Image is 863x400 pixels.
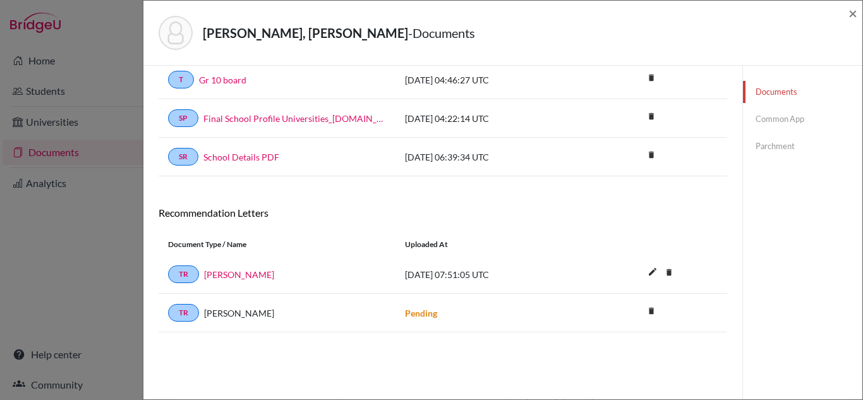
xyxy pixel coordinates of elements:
a: SP [168,109,198,127]
a: delete [660,265,679,282]
span: [PERSON_NAME] [204,306,274,320]
a: delete [642,147,661,164]
a: delete [642,70,661,87]
a: School Details PDF [203,150,279,164]
button: edit [642,264,663,282]
a: delete [642,109,661,126]
button: Close [848,6,857,21]
i: delete [642,301,661,320]
i: edit [643,262,663,282]
a: Final School Profile Universities_[DOMAIN_NAME]_wide [203,112,386,125]
a: [PERSON_NAME] [204,268,274,281]
a: TR [168,265,199,283]
i: delete [642,68,661,87]
div: [DATE] 04:46:27 UTC [395,73,585,87]
span: [DATE] 07:51:05 UTC [405,269,489,280]
span: - Documents [408,25,475,40]
strong: Pending [405,308,437,318]
a: Common App [743,108,862,130]
a: Documents [743,81,862,103]
div: [DATE] 06:39:34 UTC [395,150,585,164]
a: Gr 10 board [199,73,246,87]
a: TR [168,304,199,322]
a: SR [168,148,198,166]
a: Parchment [743,135,862,157]
span: × [848,4,857,22]
i: delete [660,263,679,282]
div: Document Type / Name [159,239,395,250]
div: Uploaded at [395,239,585,250]
h6: Recommendation Letters [159,207,727,219]
a: delete [642,303,661,320]
strong: [PERSON_NAME], [PERSON_NAME] [203,25,408,40]
i: delete [642,107,661,126]
i: delete [642,145,661,164]
a: T [168,71,194,88]
div: [DATE] 04:22:14 UTC [395,112,585,125]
